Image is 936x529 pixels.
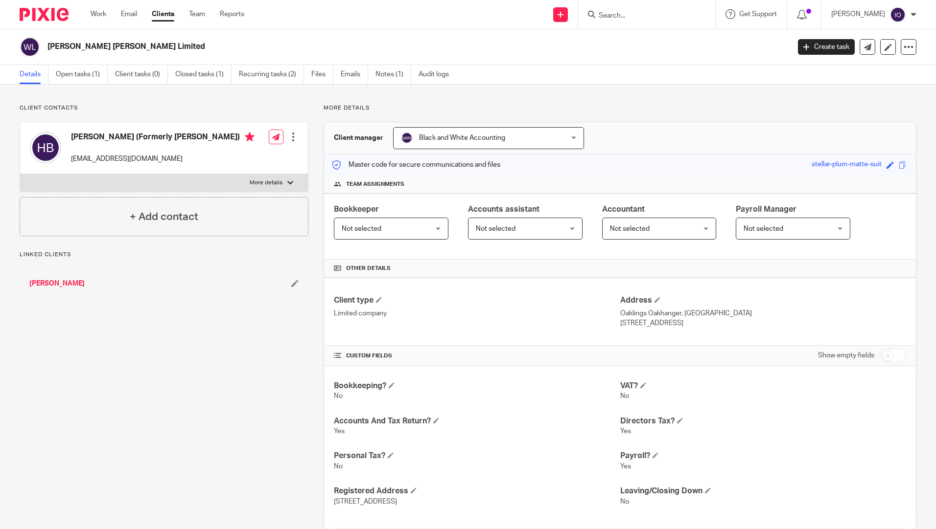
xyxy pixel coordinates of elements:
[346,264,391,272] span: Other details
[375,65,411,84] a: Notes (1)
[818,351,874,360] label: Show empty fields
[419,65,456,84] a: Audit logs
[610,225,650,232] span: Not selected
[341,65,368,84] a: Emails
[189,9,205,19] a: Team
[620,381,906,391] h4: VAT?
[71,154,255,164] p: [EMAIL_ADDRESS][DOMAIN_NAME]
[620,295,906,306] h4: Address
[20,65,48,84] a: Details
[620,451,906,461] h4: Payroll?
[334,428,345,435] span: Yes
[121,9,137,19] a: Email
[620,463,631,470] span: Yes
[20,37,40,57] img: svg%3E
[468,205,539,213] span: Accounts assistant
[342,225,381,232] span: Not selected
[331,160,500,170] p: Master code for secure communications and files
[334,295,620,306] h4: Client type
[91,9,106,19] a: Work
[175,65,232,84] a: Closed tasks (1)
[56,65,108,84] a: Open tasks (1)
[602,205,645,213] span: Accountant
[250,179,282,187] p: More details
[620,318,906,328] p: [STREET_ADDRESS]
[334,498,397,505] span: [STREET_ADDRESS]
[29,279,85,288] a: [PERSON_NAME]
[220,9,244,19] a: Reports
[334,352,620,360] h4: CUSTOM FIELDS
[20,251,308,259] p: Linked clients
[334,205,379,213] span: Bookkeeper
[476,225,515,232] span: Not selected
[30,132,61,163] img: svg%3E
[311,65,333,84] a: Files
[812,159,882,171] div: stellar-plum-matte-suit
[334,381,620,391] h4: Bookkeeping?
[739,11,777,18] span: Get Support
[334,416,620,426] h4: Accounts And Tax Return?
[334,451,620,461] h4: Personal Tax?
[152,9,174,19] a: Clients
[324,104,916,112] p: More details
[831,9,885,19] p: [PERSON_NAME]
[744,225,783,232] span: Not selected
[620,393,629,399] span: No
[401,132,413,144] img: svg%3E
[334,393,343,399] span: No
[620,498,629,505] span: No
[890,7,906,22] img: svg%3E
[239,65,304,84] a: Recurring tasks (2)
[71,132,255,144] h4: [PERSON_NAME] (Formerly [PERSON_NAME])
[620,416,906,426] h4: Directors Tax?
[346,180,404,188] span: Team assignments
[419,134,505,141] span: Black and White Accounting
[620,309,906,318] p: Oaklings Oakhanger, [GEOGRAPHIC_DATA]
[20,104,308,112] p: Client contacts
[334,486,620,496] h4: Registered Address
[598,12,686,21] input: Search
[47,42,636,52] h2: [PERSON_NAME] [PERSON_NAME] Limited
[130,209,198,224] h4: + Add contact
[334,309,620,318] p: Limited company
[334,463,343,470] span: No
[115,65,168,84] a: Client tasks (0)
[620,428,631,435] span: Yes
[334,133,383,143] h3: Client manager
[20,8,69,21] img: Pixie
[620,486,906,496] h4: Leaving/Closing Down
[245,132,255,142] i: Primary
[736,205,796,213] span: Payroll Manager
[798,39,855,55] a: Create task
